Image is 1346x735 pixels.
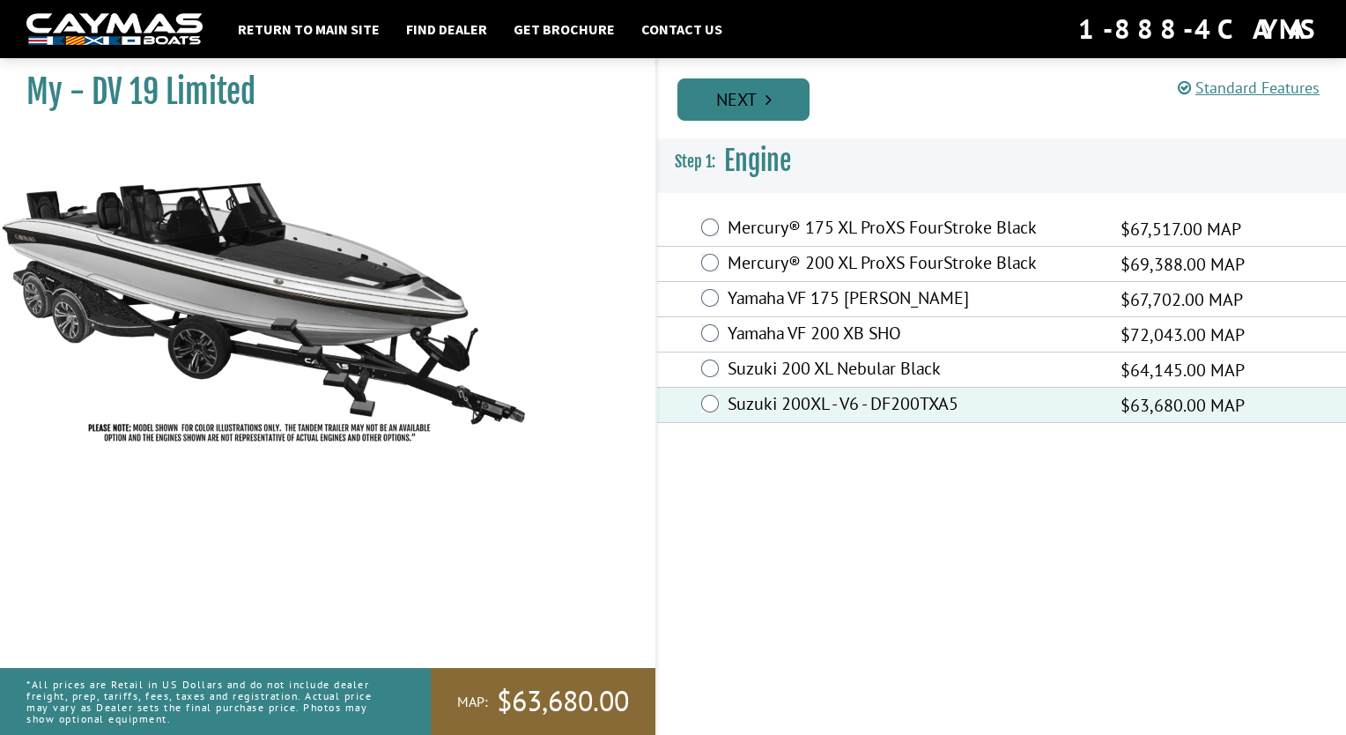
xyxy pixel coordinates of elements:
a: Get Brochure [505,18,624,41]
div: 1-888-4CAYMAS [1078,10,1320,48]
ul: Pagination [673,76,1346,121]
label: Mercury® 200 XL ProXS FourStroke Black [728,252,1098,278]
span: $72,043.00 MAP [1120,322,1245,348]
a: Standard Features [1178,78,1320,98]
span: $67,517.00 MAP [1120,216,1241,242]
label: Yamaha VF 175 [PERSON_NAME] [728,287,1098,313]
span: $63,680.00 MAP [1120,392,1245,419]
span: $63,680.00 [497,683,629,720]
span: MAP: [457,693,488,711]
label: Suzuki 200XL - V6 - DF200TXA5 [728,393,1098,419]
span: $69,388.00 MAP [1120,251,1245,278]
a: Next [677,78,810,121]
span: $64,145.00 MAP [1120,357,1245,383]
h3: Engine [657,129,1346,194]
a: Return to main site [229,18,388,41]
label: Mercury® 175 XL ProXS FourStroke Black [728,217,1098,242]
span: $67,702.00 MAP [1120,286,1243,313]
h1: My - DV 19 Limited [26,72,611,112]
a: Contact Us [632,18,731,41]
p: *All prices are Retail in US Dollars and do not include dealer freight, prep, tariffs, fees, taxe... [26,670,391,734]
img: white-logo-c9c8dbefe5ff5ceceb0f0178aa75bf4bb51f6bca0971e226c86eb53dfe498488.png [26,13,203,46]
label: Suzuki 200 XL Nebular Black [728,358,1098,383]
label: Yamaha VF 200 XB SHO [728,323,1098,348]
a: MAP:$63,680.00 [431,668,655,735]
a: Find Dealer [397,18,496,41]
